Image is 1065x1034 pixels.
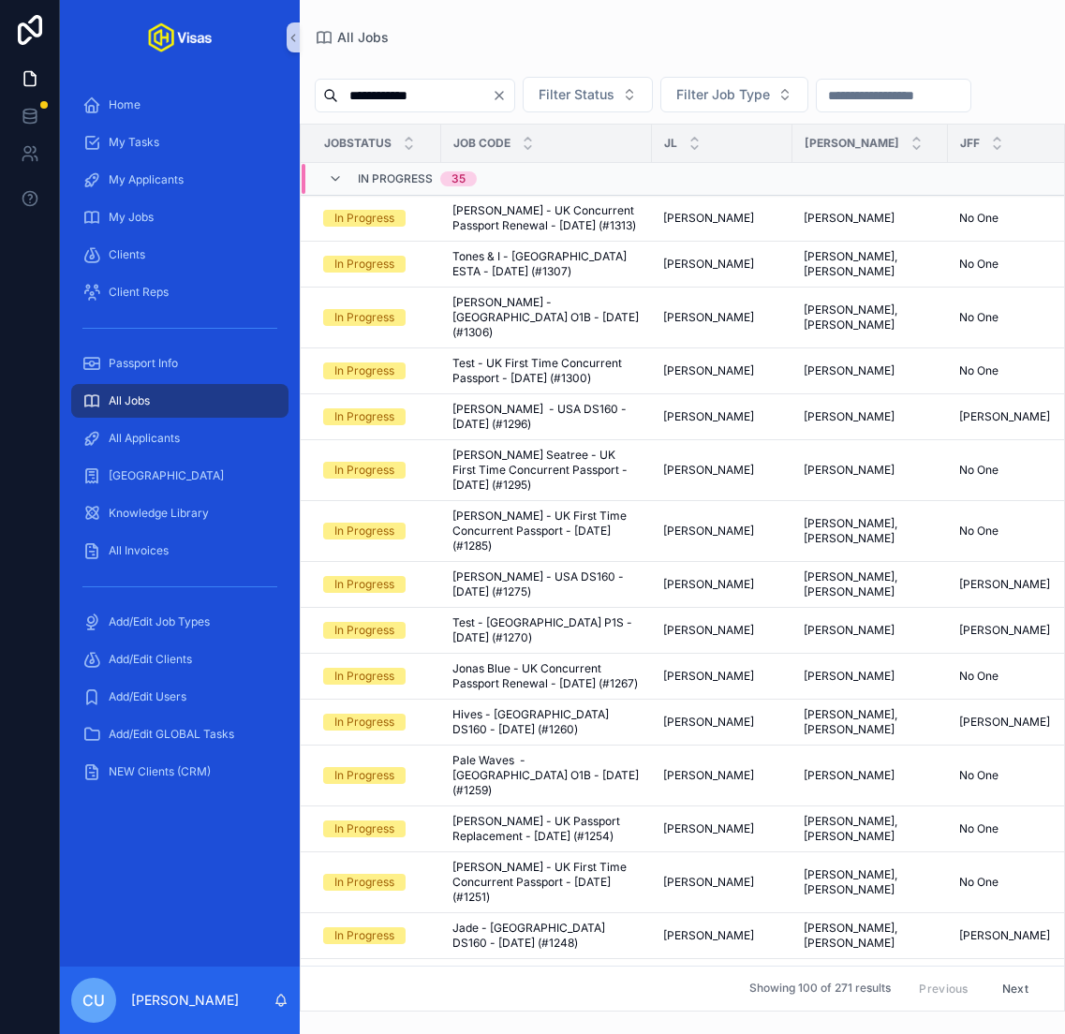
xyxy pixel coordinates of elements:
[539,85,614,104] span: Filter Status
[109,468,224,483] span: [GEOGRAPHIC_DATA]
[663,768,781,783] a: [PERSON_NAME]
[804,623,895,638] span: [PERSON_NAME]
[663,928,781,943] a: [PERSON_NAME]
[804,463,937,478] a: [PERSON_NAME]
[959,211,998,226] span: No One
[71,384,288,418] a: All Jobs
[804,516,937,546] a: [PERSON_NAME], [PERSON_NAME]
[71,534,288,568] a: All Invoices
[451,171,466,186] div: 35
[323,668,430,685] a: In Progress
[452,509,641,554] a: [PERSON_NAME] - UK First Time Concurrent Passport - [DATE] (#1285)
[71,605,288,639] a: Add/Edit Job Types
[663,623,781,638] a: [PERSON_NAME]
[663,463,754,478] span: [PERSON_NAME]
[663,821,781,836] a: [PERSON_NAME]
[109,135,159,150] span: My Tasks
[71,459,288,493] a: [GEOGRAPHIC_DATA]
[452,753,641,798] span: Pale Waves - [GEOGRAPHIC_DATA] O1B - [DATE] (#1259)
[959,310,998,325] span: No One
[109,652,192,667] span: Add/Edit Clients
[71,275,288,309] a: Client Reps
[804,814,937,844] a: [PERSON_NAME], [PERSON_NAME]
[663,257,754,272] span: [PERSON_NAME]
[663,875,781,890] a: [PERSON_NAME]
[323,256,430,273] a: In Progress
[334,820,394,837] div: In Progress
[109,431,180,446] span: All Applicants
[959,257,998,272] span: No One
[148,22,212,52] img: App logo
[109,689,186,704] span: Add/Edit Users
[663,821,754,836] span: [PERSON_NAME]
[82,989,105,1012] span: CU
[334,309,394,326] div: In Progress
[323,622,430,639] a: In Progress
[334,576,394,593] div: In Progress
[109,356,178,371] span: Passport Info
[663,310,754,325] span: [PERSON_NAME]
[663,363,754,378] span: [PERSON_NAME]
[804,768,895,783] span: [PERSON_NAME]
[452,203,641,233] span: [PERSON_NAME] - UK Concurrent Passport Renewal - [DATE] (#1313)
[109,210,154,225] span: My Jobs
[358,171,433,186] span: In Progress
[805,136,899,151] span: [PERSON_NAME]
[109,393,150,408] span: All Jobs
[334,874,394,891] div: In Progress
[452,921,641,951] a: Jade - [GEOGRAPHIC_DATA] DS160 - [DATE] (#1248)
[804,249,937,279] a: [PERSON_NAME], [PERSON_NAME]
[109,285,169,300] span: Client Reps
[804,867,937,897] a: [PERSON_NAME], [PERSON_NAME]
[959,875,998,890] span: No One
[492,88,514,103] button: Clear
[71,717,288,751] a: Add/Edit GLOBAL Tasks
[334,256,394,273] div: In Progress
[804,707,937,737] a: [PERSON_NAME], [PERSON_NAME]
[323,576,430,593] a: In Progress
[452,569,641,599] span: [PERSON_NAME] - USA DS160 - [DATE] (#1275)
[663,669,781,684] a: [PERSON_NAME]
[452,661,641,691] span: Jonas Blue - UK Concurrent Passport Renewal - [DATE] (#1267)
[323,820,430,837] a: In Progress
[663,211,754,226] span: [PERSON_NAME]
[663,715,754,730] span: [PERSON_NAME]
[663,409,781,424] a: [PERSON_NAME]
[663,577,754,592] span: [PERSON_NAME]
[452,814,641,844] a: [PERSON_NAME] - UK Passport Replacement - [DATE] (#1254)
[960,136,980,151] span: JFF
[323,210,430,227] a: In Progress
[71,496,288,530] a: Knowledge Library
[452,402,641,432] span: [PERSON_NAME] - USA DS160 - [DATE] (#1296)
[71,643,288,676] a: Add/Edit Clients
[334,523,394,539] div: In Progress
[71,755,288,789] a: NEW Clients (CRM)
[452,615,641,645] a: Test - [GEOGRAPHIC_DATA] P1S - [DATE] (#1270)
[452,860,641,905] a: [PERSON_NAME] - UK First Time Concurrent Passport - [DATE] (#1251)
[71,88,288,122] a: Home
[452,295,641,340] span: [PERSON_NAME] - [GEOGRAPHIC_DATA] O1B - [DATE] (#1306)
[109,764,211,779] span: NEW Clients (CRM)
[804,623,937,638] a: [PERSON_NAME]
[60,75,300,813] div: scrollable content
[663,715,781,730] a: [PERSON_NAME]
[660,77,808,112] button: Select Button
[323,523,430,539] a: In Progress
[334,408,394,425] div: In Progress
[804,669,895,684] span: [PERSON_NAME]
[959,577,1050,592] span: [PERSON_NAME]
[452,448,641,493] a: [PERSON_NAME] Seatree - UK First Time Concurrent Passport - [DATE] (#1295)
[959,669,998,684] span: No One
[334,767,394,784] div: In Progress
[804,409,895,424] span: [PERSON_NAME]
[523,77,653,112] button: Select Button
[452,707,641,737] span: Hives - [GEOGRAPHIC_DATA] DS160 - [DATE] (#1260)
[959,409,1050,424] span: [PERSON_NAME]
[71,347,288,380] a: Passport Info
[109,506,209,521] span: Knowledge Library
[959,463,998,478] span: No One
